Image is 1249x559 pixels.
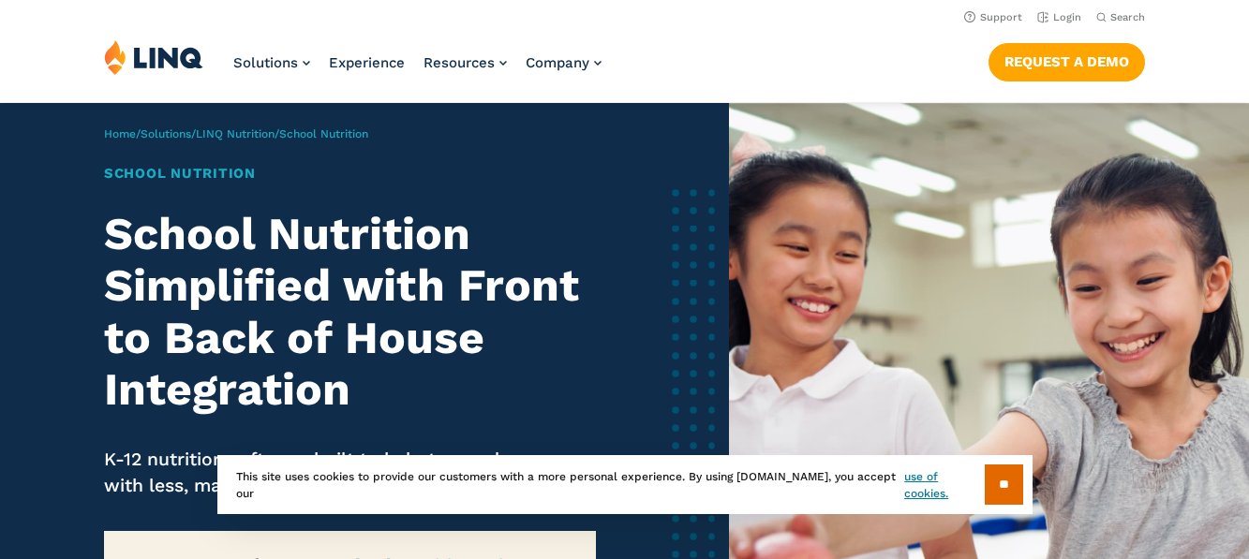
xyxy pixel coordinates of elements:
img: LINQ | K‑12 Software [104,39,203,75]
span: / / / [104,127,368,140]
a: LINQ Nutrition [196,127,275,140]
a: Resources [424,54,507,71]
span: Solutions [233,54,298,71]
a: Support [964,11,1022,23]
nav: Primary Navigation [233,39,602,101]
a: Solutions [233,54,310,71]
a: Login [1037,11,1081,23]
span: School Nutrition [279,127,368,140]
span: Search [1110,11,1145,23]
a: Solutions [141,127,191,140]
a: Experience [329,54,405,71]
span: Resources [424,54,495,71]
h1: School Nutrition [104,163,596,184]
h2: School Nutrition Simplified with Front to Back of House Integration [104,208,596,415]
a: Home [104,127,136,140]
p: K-12 nutrition software built to help teams do more with less, maximize efficiency, and ensure co... [104,447,596,499]
div: This site uses cookies to provide our customers with a more personal experience. By using [DOMAIN... [217,455,1033,514]
nav: Button Navigation [989,39,1145,81]
button: Open Search Bar [1096,10,1145,24]
a: use of cookies. [904,468,984,502]
a: Request a Demo [989,43,1145,81]
a: Company [526,54,602,71]
span: Company [526,54,589,71]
